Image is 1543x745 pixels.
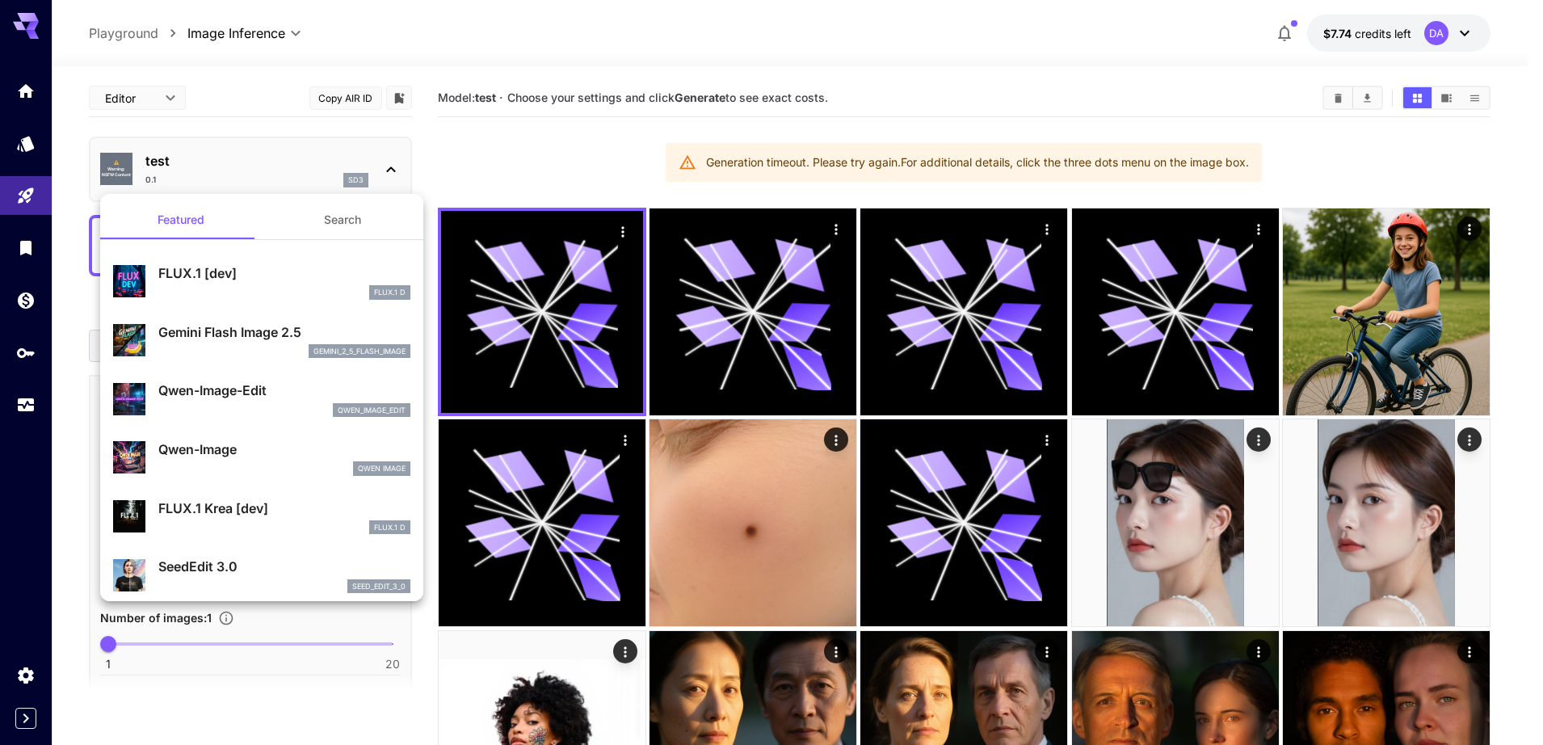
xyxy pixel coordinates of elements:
[374,287,406,298] p: FLUX.1 D
[113,316,410,365] div: Gemini Flash Image 2.5gemini_2_5_flash_image
[158,440,410,459] p: Qwen-Image
[158,557,410,576] p: SeedEdit 3.0
[158,499,410,518] p: FLUX.1 Krea [dev]
[313,346,406,357] p: gemini_2_5_flash_image
[374,522,406,533] p: FLUX.1 D
[158,322,410,342] p: Gemini Flash Image 2.5
[113,374,410,423] div: Qwen-Image-Editqwen_image_edit
[338,405,406,416] p: qwen_image_edit
[158,381,410,400] p: Qwen-Image-Edit
[113,433,410,482] div: Qwen-ImageQwen Image
[262,200,423,239] button: Search
[358,463,406,474] p: Qwen Image
[352,581,406,592] p: seed_edit_3_0
[113,257,410,306] div: FLUX.1 [dev]FLUX.1 D
[113,550,410,600] div: SeedEdit 3.0seed_edit_3_0
[158,263,410,283] p: FLUX.1 [dev]
[100,200,262,239] button: Featured
[113,492,410,541] div: FLUX.1 Krea [dev]FLUX.1 D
